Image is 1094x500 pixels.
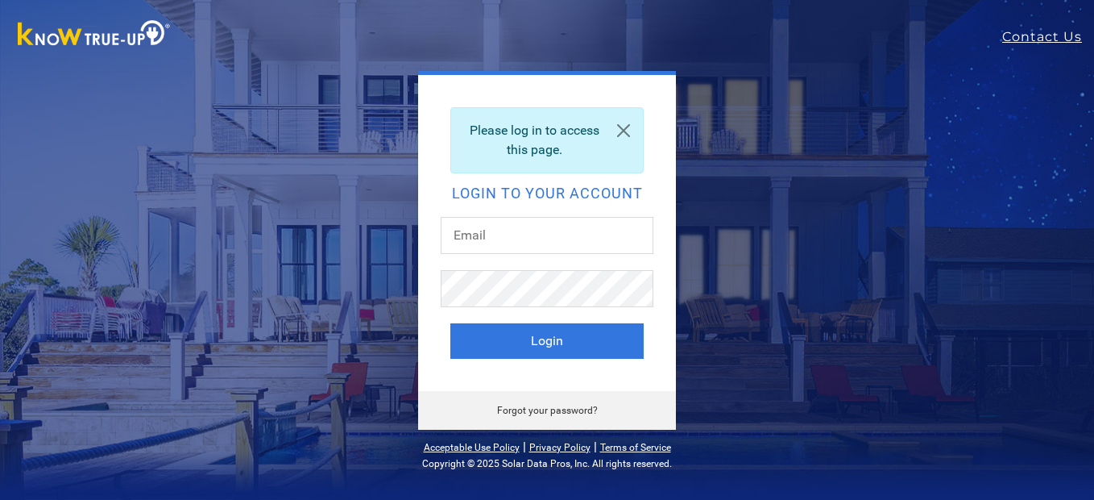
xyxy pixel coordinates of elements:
a: Privacy Policy [529,442,591,453]
img: Know True-Up [10,17,179,53]
button: Login [450,323,644,359]
h2: Login to your account [450,186,644,201]
div: Please log in to access this page. [450,107,644,173]
a: Close [604,108,643,153]
a: Forgot your password? [497,405,598,416]
a: Contact Us [1002,27,1094,47]
a: Terms of Service [600,442,671,453]
input: Email [441,217,653,254]
span: | [523,439,526,454]
span: | [594,439,597,454]
a: Acceptable Use Policy [424,442,520,453]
